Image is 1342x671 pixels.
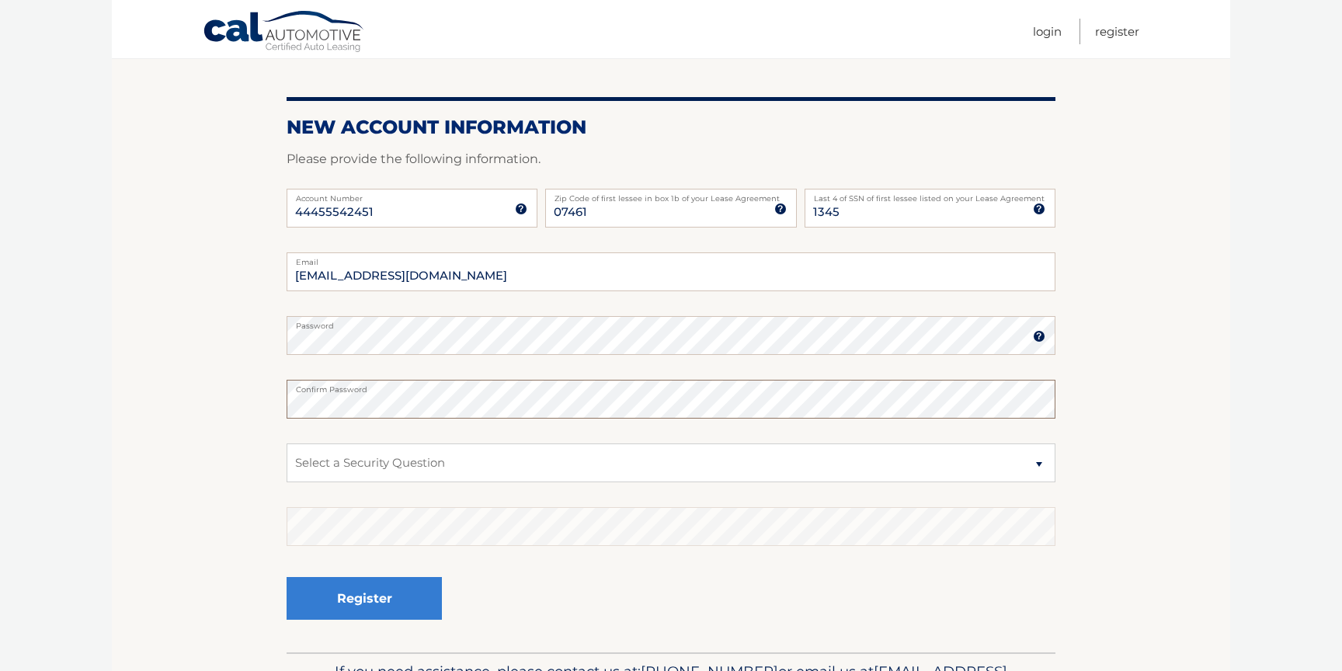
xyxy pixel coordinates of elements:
[287,316,1055,329] label: Password
[1033,330,1045,342] img: tooltip.svg
[287,252,1055,291] input: Email
[545,189,796,201] label: Zip Code of first lessee in box 1b of your Lease Agreement
[287,380,1055,392] label: Confirm Password
[515,203,527,215] img: tooltip.svg
[203,10,366,55] a: Cal Automotive
[805,189,1055,201] label: Last 4 of SSN of first lessee listed on your Lease Agreement
[545,189,796,228] input: Zip Code
[805,189,1055,228] input: SSN or EIN (last 4 digits only)
[287,116,1055,139] h2: New Account Information
[774,203,787,215] img: tooltip.svg
[1033,203,1045,215] img: tooltip.svg
[1095,19,1139,44] a: Register
[287,189,537,228] input: Account Number
[1033,19,1062,44] a: Login
[287,252,1055,265] label: Email
[287,577,442,620] button: Register
[287,189,537,201] label: Account Number
[287,148,1055,170] p: Please provide the following information.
